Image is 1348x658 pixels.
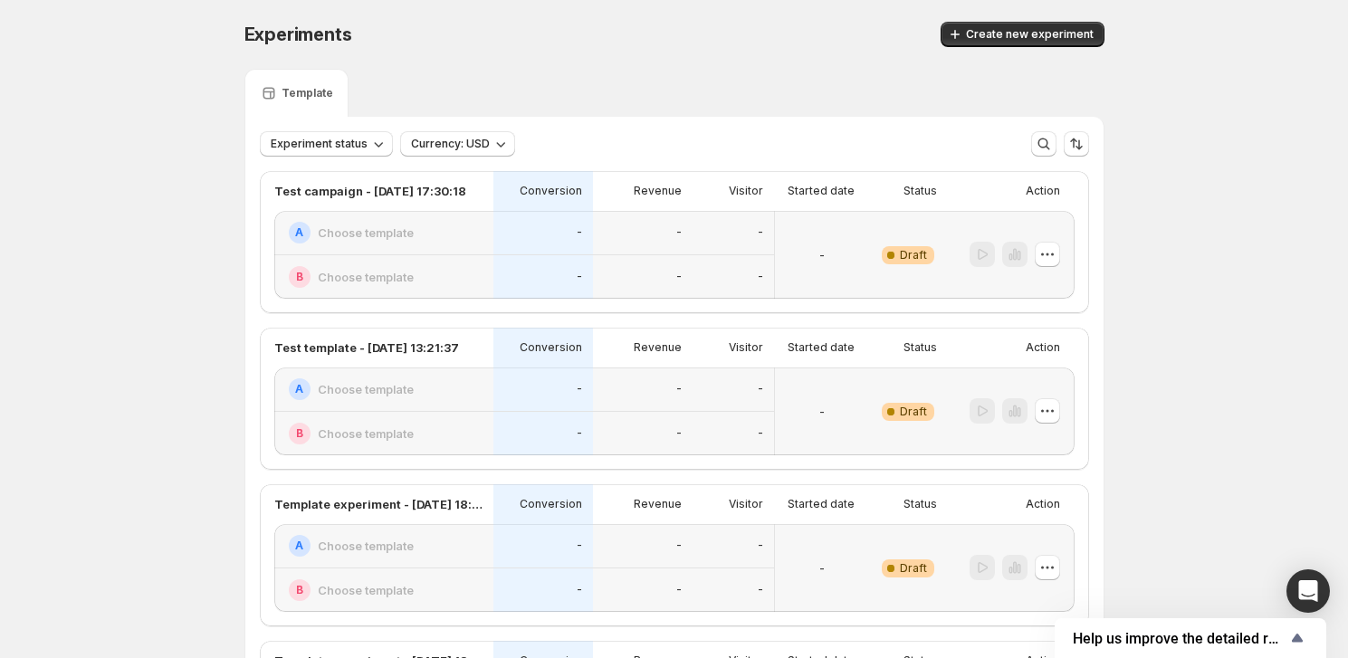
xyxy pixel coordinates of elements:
[295,539,303,553] h2: A
[900,248,927,262] span: Draft
[577,270,582,284] p: -
[1073,627,1308,649] button: Show survey - Help us improve the detailed report for A/B campaigns
[318,537,414,555] h2: Choose template
[274,495,483,513] p: Template experiment - [DATE] 18:51:58
[676,270,682,284] p: -
[676,539,682,553] p: -
[1064,131,1089,157] button: Sort the results
[274,182,466,200] p: Test campaign - [DATE] 17:30:18
[318,268,414,286] h2: Choose template
[1073,630,1286,647] span: Help us improve the detailed report for A/B campaigns
[634,340,682,355] p: Revenue
[1026,184,1060,198] p: Action
[729,184,763,198] p: Visitor
[788,497,855,511] p: Started date
[903,184,937,198] p: Status
[318,380,414,398] h2: Choose template
[676,426,682,441] p: -
[729,497,763,511] p: Visitor
[400,131,515,157] button: Currency: USD
[577,225,582,240] p: -
[1286,569,1330,613] div: Open Intercom Messenger
[271,137,368,151] span: Experiment status
[676,225,682,240] p: -
[758,382,763,396] p: -
[758,426,763,441] p: -
[282,86,333,100] p: Template
[520,340,582,355] p: Conversion
[260,131,393,157] button: Experiment status
[634,184,682,198] p: Revenue
[296,270,303,284] h2: B
[966,27,1094,42] span: Create new experiment
[577,426,582,441] p: -
[520,497,582,511] p: Conversion
[903,497,937,511] p: Status
[788,184,855,198] p: Started date
[758,270,763,284] p: -
[903,340,937,355] p: Status
[296,426,303,441] h2: B
[941,22,1104,47] button: Create new experiment
[318,581,414,599] h2: Choose template
[819,246,825,264] p: -
[520,184,582,198] p: Conversion
[900,405,927,419] span: Draft
[295,382,303,396] h2: A
[577,382,582,396] p: -
[758,583,763,597] p: -
[729,340,763,355] p: Visitor
[295,225,303,240] h2: A
[1026,497,1060,511] p: Action
[788,340,855,355] p: Started date
[819,403,825,421] p: -
[758,225,763,240] p: -
[819,559,825,577] p: -
[634,497,682,511] p: Revenue
[676,583,682,597] p: -
[244,24,352,45] span: Experiments
[318,424,414,443] h2: Choose template
[577,583,582,597] p: -
[577,539,582,553] p: -
[758,539,763,553] p: -
[900,561,927,576] span: Draft
[274,339,459,357] p: Test template - [DATE] 13:21:37
[411,137,490,151] span: Currency: USD
[318,224,414,242] h2: Choose template
[676,382,682,396] p: -
[1026,340,1060,355] p: Action
[296,583,303,597] h2: B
